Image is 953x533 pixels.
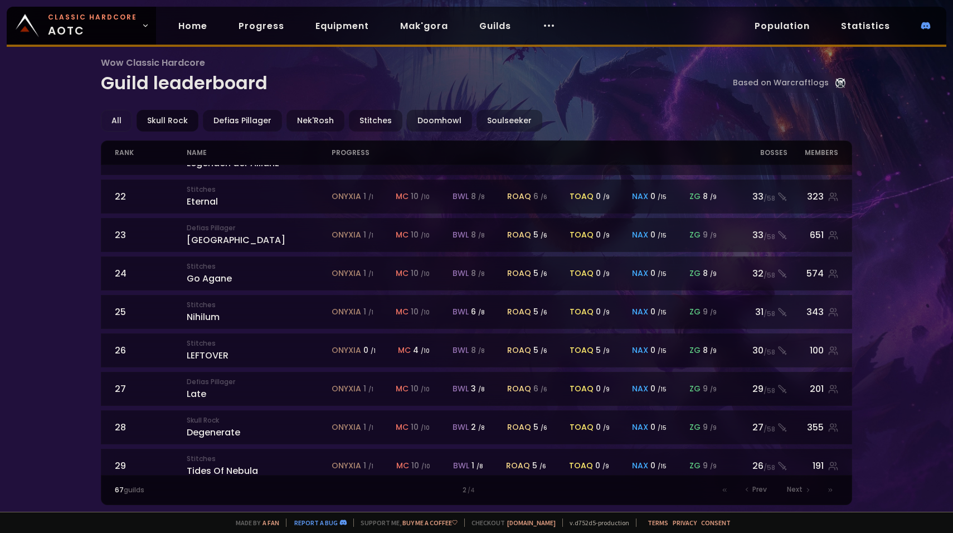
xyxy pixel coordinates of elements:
small: / 58 [764,463,775,473]
small: / 6 [539,462,546,471]
a: Consent [701,519,731,527]
small: / 9 [710,270,717,278]
div: Degenerate [187,415,332,439]
span: roaq [506,460,530,472]
span: mc [396,383,409,395]
div: 6 [471,306,485,318]
div: 0 [596,383,610,395]
span: roaq [507,383,531,395]
small: / 1 [368,462,373,471]
span: zg [689,306,701,318]
span: nax [632,345,648,356]
small: Defias Pillager [187,223,332,233]
span: bwl [453,306,469,318]
a: Buy me a coffee [402,519,458,527]
small: / 15 [658,424,667,432]
small: / 8 [478,270,485,278]
div: 574 [787,266,838,280]
span: Checkout [464,519,556,527]
div: 343 [787,305,838,319]
div: Stitches [349,110,402,132]
div: 1 [471,460,483,472]
small: / 15 [658,308,667,317]
a: Privacy [673,519,697,527]
div: 10 [411,268,430,279]
span: Prev [752,484,767,495]
div: 1 [363,383,373,395]
small: Stitches [187,300,332,310]
small: / 1 [368,193,373,201]
span: 67 [115,485,124,495]
div: [GEOGRAPHIC_DATA] [187,223,332,247]
div: LEFTOVER [187,338,332,362]
small: Stitches [187,185,332,195]
div: name [187,141,332,164]
div: Bosses [730,141,788,164]
div: progress [332,141,730,164]
div: 0 [650,306,667,318]
div: 0 [650,460,667,472]
div: 1 [363,191,373,202]
div: Go Agane [187,261,332,285]
div: 9 [703,306,717,318]
img: Warcraftlog [835,78,845,88]
small: / 6 [541,193,547,201]
span: AOTC [48,12,137,39]
div: 10 [411,306,430,318]
small: / 8 [478,308,485,317]
small: / 1 [368,424,373,432]
div: rank [115,141,187,164]
div: 0 [363,345,376,356]
div: 8 [703,191,717,202]
small: / 58 [764,232,775,242]
span: bwl [453,460,469,472]
span: zg [689,191,701,202]
small: Defias Pillager [187,377,332,387]
span: roaq [507,421,531,433]
small: / 58 [764,347,775,357]
div: 323 [787,190,838,203]
small: / 1 [368,308,373,317]
small: / 10 [421,385,430,394]
span: toaq [570,191,594,202]
div: 6 [533,383,547,395]
small: / 6 [541,347,547,355]
span: nax [632,229,648,241]
small: Stitches [187,454,332,464]
small: / 9 [710,231,717,240]
div: 201 [787,382,838,396]
small: / 1 [368,231,373,240]
small: / 9 [602,462,609,471]
small: / 9 [603,231,610,240]
div: 23 [115,228,187,242]
span: mc [396,306,409,318]
small: / 9 [603,270,610,278]
span: onyxia [332,345,361,356]
small: / 8 [478,231,485,240]
span: nax [632,421,648,433]
div: 8 [471,345,485,356]
small: / 9 [710,385,717,394]
span: mc [396,268,409,279]
span: bwl [453,229,469,241]
small: / 8 [476,462,483,471]
div: 4 [413,345,430,356]
span: zg [689,383,701,395]
span: Next [787,484,803,495]
small: / 1 [368,385,373,394]
span: toaq [570,383,594,395]
h1: Guild leaderboard [101,56,727,96]
a: Home [169,14,216,37]
small: / 9 [603,308,610,317]
span: mc [398,345,411,356]
div: 32 [730,266,788,280]
small: / 6 [541,231,547,240]
span: nax [632,306,648,318]
a: Equipment [307,14,378,37]
a: 26StitchesLEFTOVERonyxia 0 /1mc 4 /10bwl 8 /8roaq 5 /6toaq 5 /9nax 0 /15zg 8 /930/58100 [101,333,853,367]
div: 27 [730,420,788,434]
small: / 10 [421,462,430,471]
small: / 15 [658,193,667,201]
span: Made by [229,519,279,527]
div: 33 [730,190,788,203]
